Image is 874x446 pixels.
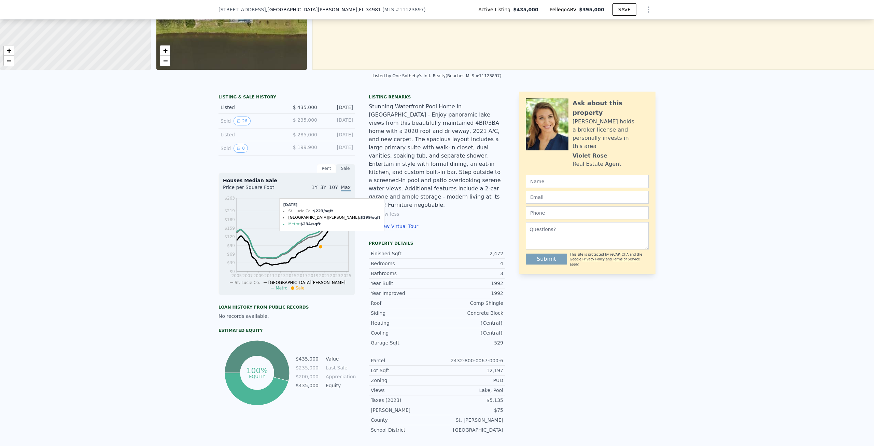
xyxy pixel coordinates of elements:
[369,241,505,246] div: Property details
[223,177,351,184] div: Houses Median Sale
[437,300,503,307] div: Comp Shingle
[437,407,503,414] div: $75
[7,56,11,65] span: −
[371,339,437,346] div: Garage Sqft
[227,252,235,257] tspan: $69
[582,257,605,261] a: Privacy Policy
[163,46,167,55] span: +
[371,300,437,307] div: Roof
[570,252,649,267] div: This site is protected by reCAPTCHA and the Google and apply.
[550,6,579,13] span: Pellego ARV
[437,417,503,423] div: St. [PERSON_NAME]
[323,117,353,125] div: [DATE]
[437,339,503,346] div: 529
[371,280,437,287] div: Year Built
[295,373,319,380] td: $200,000
[341,185,351,191] span: Max
[268,280,346,285] span: [GEOGRAPHIC_DATA][PERSON_NAME]
[264,273,275,278] tspan: 2011
[371,320,437,326] div: Heating
[249,374,265,379] tspan: equity
[223,184,287,195] div: Price per Square Foot
[234,144,248,153] button: View historical data
[437,377,503,384] div: PUD
[324,355,355,363] td: Value
[357,7,381,12] span: , FL 34981
[286,273,297,278] tspan: 2015
[312,185,318,190] span: 1Y
[218,313,355,320] div: No records available.
[230,269,235,274] tspan: $9
[308,273,319,278] tspan: 2019
[437,357,503,364] div: 2432-800-0067-000-6
[293,117,317,123] span: $ 235,000
[324,382,355,389] td: Equity
[372,73,501,78] div: Listed by One Sotheby's Intl. Realty (Beaches MLS #11123897)
[336,164,355,173] div: Sale
[4,56,14,66] a: Zoom out
[293,105,317,110] span: $ 435,000
[163,56,167,65] span: −
[323,144,353,153] div: [DATE]
[319,273,330,278] tspan: 2021
[253,273,264,278] tspan: 2009
[7,46,11,55] span: +
[227,260,235,265] tspan: $39
[320,185,326,190] span: 3Y
[371,397,437,404] div: Taxes (2023)
[437,320,503,326] div: {Central}
[295,382,319,389] td: $435,000
[437,387,503,394] div: Lake, Pool
[371,427,437,433] div: School District
[266,6,381,13] span: , [GEOGRAPHIC_DATA][PERSON_NAME]
[330,273,341,278] tspan: 2023
[371,377,437,384] div: Zoning
[371,417,437,423] div: County
[437,397,503,404] div: $5,135
[218,6,266,13] span: [STREET_ADDRESS]
[384,7,394,12] span: MLS
[227,243,235,248] tspan: $99
[4,45,14,56] a: Zoom in
[573,152,607,160] div: Violet Rose
[218,328,355,333] div: Estimated Equity
[296,286,305,290] span: Sale
[437,367,503,374] div: 12,197
[297,273,308,278] tspan: 2017
[369,211,399,217] button: Show less
[295,355,319,363] td: $435,000
[218,94,355,101] div: LISTING & SALE HISTORY
[371,357,437,364] div: Parcel
[371,407,437,414] div: [PERSON_NAME]
[573,98,649,118] div: Ask about this property
[369,94,505,100] div: Listing remarks
[224,196,235,201] tspan: $263
[221,117,281,125] div: Sold
[437,329,503,336] div: {Central}
[323,104,353,111] div: [DATE]
[513,6,538,13] span: $435,000
[317,164,336,173] div: Rent
[293,145,317,150] span: $ 199,900
[371,260,437,267] div: Bedrooms
[369,223,505,230] a: View Virtual Tour
[371,250,437,257] div: Finished Sqft
[371,270,437,277] div: Bathrooms
[526,175,649,188] input: Name
[382,6,426,13] div: ( )
[224,208,235,213] tspan: $219
[221,144,281,153] div: Sold
[160,56,170,66] a: Zoom out
[437,260,503,267] div: 4
[242,273,253,278] tspan: 2007
[526,206,649,219] input: Phone
[293,132,317,137] span: $ 285,000
[573,118,649,150] div: [PERSON_NAME] holds a broker license and personally invests in this area
[395,7,424,12] span: # 11123897
[437,290,503,297] div: 1992
[276,286,287,290] span: Metro
[224,217,235,222] tspan: $189
[295,364,319,371] td: $235,000
[221,104,281,111] div: Listed
[371,387,437,394] div: Views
